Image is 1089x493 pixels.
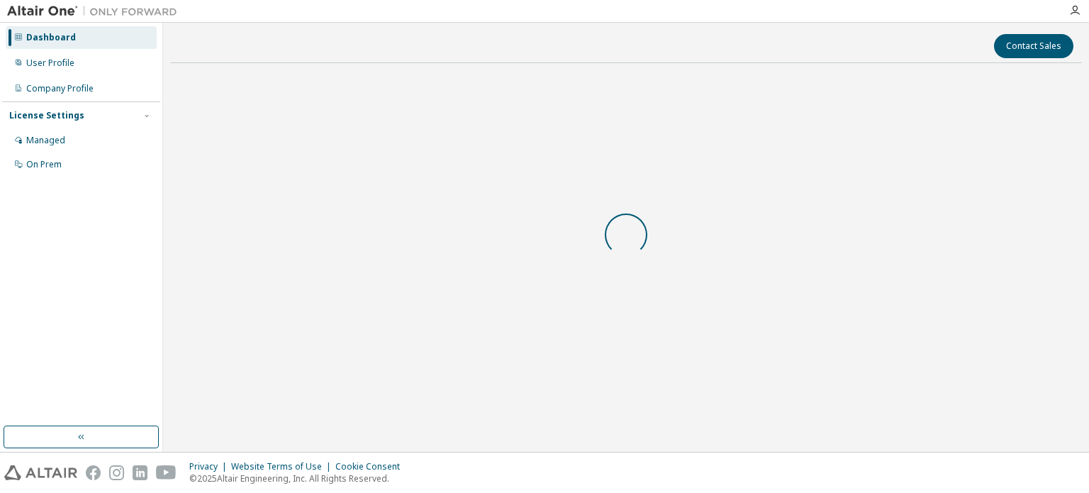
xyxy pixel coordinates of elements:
[4,465,77,480] img: altair_logo.svg
[109,465,124,480] img: instagram.svg
[26,83,94,94] div: Company Profile
[189,461,231,472] div: Privacy
[26,135,65,146] div: Managed
[26,159,62,170] div: On Prem
[26,57,74,69] div: User Profile
[335,461,408,472] div: Cookie Consent
[26,32,76,43] div: Dashboard
[9,110,84,121] div: License Settings
[189,472,408,484] p: © 2025 Altair Engineering, Inc. All Rights Reserved.
[156,465,177,480] img: youtube.svg
[231,461,335,472] div: Website Terms of Use
[86,465,101,480] img: facebook.svg
[7,4,184,18] img: Altair One
[133,465,147,480] img: linkedin.svg
[994,34,1073,58] button: Contact Sales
